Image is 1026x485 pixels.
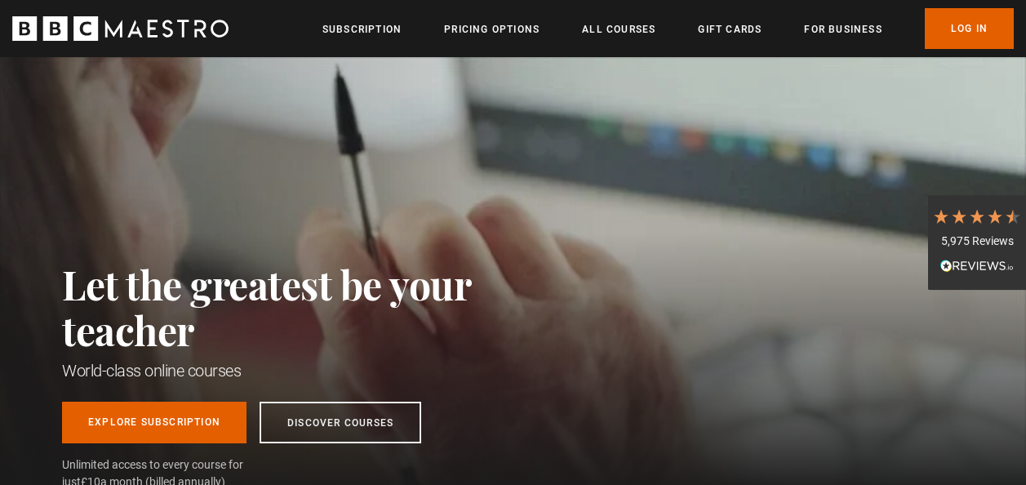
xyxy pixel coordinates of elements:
a: Pricing Options [444,21,540,38]
svg: BBC Maestro [12,16,229,41]
h1: World-class online courses [62,359,544,382]
a: Explore Subscription [62,402,247,443]
div: Read All Reviews [932,258,1022,278]
a: Gift Cards [698,21,762,38]
a: Log In [925,8,1014,49]
nav: Primary [322,8,1014,49]
div: 4.7 Stars [932,207,1022,225]
div: 5,975 ReviewsRead All Reviews [928,195,1026,290]
a: All Courses [582,21,655,38]
img: REVIEWS.io [940,260,1014,271]
a: For business [804,21,882,38]
div: 5,975 Reviews [932,234,1022,250]
h2: Let the greatest be your teacher [62,261,544,353]
a: Discover Courses [260,402,421,443]
a: Subscription [322,21,402,38]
